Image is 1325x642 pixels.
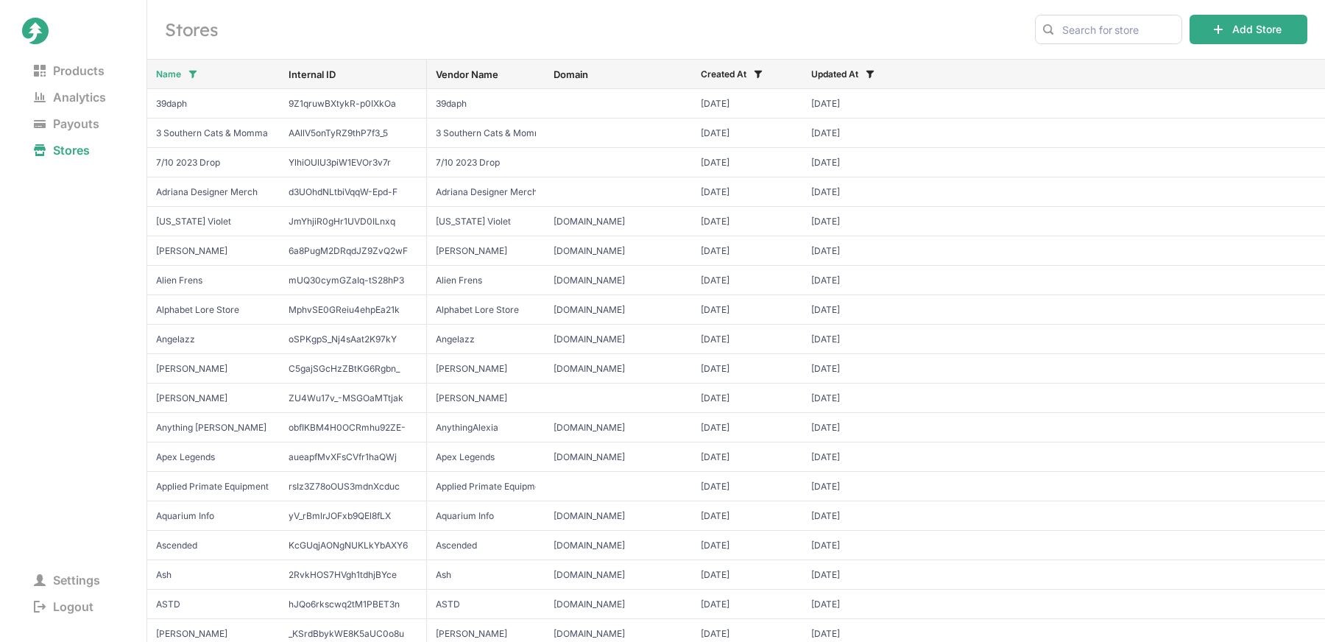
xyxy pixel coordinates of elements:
[701,540,794,551] span: Aug 30, 2022
[22,570,112,590] span: Settings
[811,628,904,640] span: Feb 1, 2023
[701,628,794,640] span: Sep 5, 2022
[701,304,794,316] span: Jan 27, 2023
[701,569,794,581] span: May 9, 2023
[811,304,904,316] span: Nov 24, 2023
[289,98,417,110] span: 9Z1qruwBXtykR-p0IXkOa
[289,363,417,375] span: C5gajSGcHzZBtKG6Rgbn_
[289,127,417,139] span: AAllV5onTyRZ9thP7f3_5
[811,451,904,463] span: Sep 7, 2022
[811,127,904,139] span: Nov 24, 2023
[289,157,417,169] span: YlhiOUlU3piW1EVOr3v7r
[144,63,206,86] button: Name
[811,245,904,257] span: Apr 22, 2022
[701,422,794,434] span: Apr 6, 2022
[701,599,794,610] span: Jun 15, 2022
[799,63,883,86] button: Updated At
[811,510,904,522] span: May 30, 2023
[289,599,417,610] span: hJQo6rkscwq2tM1PBET3n
[289,481,417,493] span: rsIz3Z78oOUS3mdnXcduc
[811,392,904,404] span: May 24, 2024
[289,68,417,80] div: Internal ID
[811,363,904,375] span: Nov 27, 2024
[701,363,794,375] span: Nov 26, 2024
[289,451,417,463] span: aueapfMvXFsCVfr1haQWj
[1190,15,1307,44] button: Add Store
[701,275,794,286] span: Jan 17, 2022
[554,68,683,80] div: Domain
[811,98,904,110] span: Apr 22, 2022
[289,422,417,434] span: obfIKBM4H0OCRmhu92ZE-
[811,599,904,610] span: Feb 1, 2023
[689,63,771,86] button: Created At
[22,596,105,617] span: Logout
[811,540,904,551] span: Feb 1, 2023
[289,540,417,551] span: KcGUqjAONgNUKLkYbAXY6
[22,140,102,160] span: Stores
[811,216,904,227] span: Aug 1, 2024
[701,98,794,110] span: Apr 22, 2022
[289,216,417,227] span: JmYhjiR0gHr1UVD0ILnxq
[701,157,794,169] span: Jun 12, 2023
[701,481,794,493] span: Feb 6, 2023
[289,334,417,345] span: oSPKgpS_Nj4sAat2K97kY
[289,628,417,640] span: _KSrdBbykWE8K5aUC0o8u
[701,216,794,227] span: Jun 25, 2024
[701,245,794,257] span: Apr 22, 2022
[436,68,536,80] div: Vendor Name
[701,127,794,139] span: Sep 14, 2023
[811,275,904,286] span: Jan 9, 2025
[811,334,904,345] span: Jun 28, 2023
[289,392,417,404] span: ZU4Wu17v_-MSGOaMTtjak
[811,481,904,493] span: Jul 11, 2023
[289,245,417,257] span: 6a8PugM2DRqdJZ9ZvQ2wF
[701,392,794,404] span: May 24, 2024
[1035,15,1182,44] input: Search for store
[811,422,904,434] span: Feb 1, 2023
[701,334,794,345] span: Mar 10, 2022
[701,451,794,463] span: Sep 7, 2022
[811,157,904,169] span: Jun 26, 2023
[811,569,904,581] span: Nov 20, 2023
[289,569,417,581] span: 2RvkHOS7HVgh1tdhjBYce
[22,113,111,134] span: Payouts
[701,510,794,522] span: May 30, 2023
[289,275,417,286] span: mUQ30cymGZaIq-tS28hP3
[289,186,417,198] span: d3UOhdNLtbiVqqW-Epd-F
[22,60,116,81] span: Products
[701,186,794,198] span: Jun 21, 2023
[165,18,1017,41] h2: Stores
[289,304,417,316] span: MphvSE0GReiu4ehpEa21k
[289,510,417,522] span: yV_rBmlrJOFxb9QEl8fLX
[22,87,118,107] span: Analytics
[811,186,904,198] span: Jun 27, 2023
